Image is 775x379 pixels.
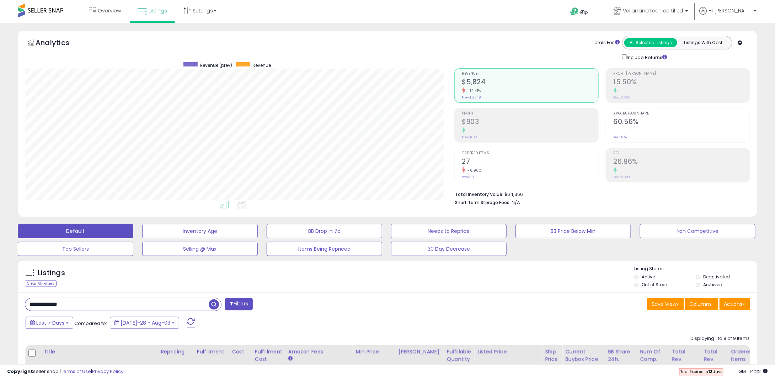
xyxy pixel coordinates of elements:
[36,319,64,326] span: Last 7 Days
[98,7,121,14] span: Overview
[399,348,441,356] div: [PERSON_NAME]
[462,112,598,116] span: Profit
[462,78,598,87] h2: $5,824
[672,348,698,363] div: Total Rev.
[614,151,750,155] span: ROI
[545,348,559,363] div: Ship Price
[709,7,752,14] span: Hi [PERSON_NAME]
[465,88,481,94] small: -12.41%
[455,199,511,205] b: Short Term Storage Fees:
[614,72,750,76] span: Profit [PERSON_NAME]
[614,135,627,139] small: Prev: N/A
[731,348,757,363] div: Ordered Items
[18,242,133,256] button: Top Sellers
[92,368,123,375] a: Privacy Policy
[647,298,684,310] button: Save View
[142,242,258,256] button: Selling @ Max
[614,95,631,100] small: Prev: 0.00%
[677,38,730,47] button: Listings With Cost
[25,280,57,287] div: Clear All Filters
[634,266,757,272] p: Listing States:
[623,7,683,14] span: Vellarrana tech certified
[121,319,170,326] span: [DATE]-28 - Aug-03
[515,224,631,238] button: BB Price Below Min
[685,298,718,310] button: Columns
[44,348,155,356] div: Title
[74,320,107,327] span: Compared to:
[142,224,258,238] button: Inventory Age
[61,368,91,375] a: Terms of Use
[614,78,750,87] h2: 15.50%
[38,268,65,278] h5: Listings
[592,39,620,46] div: Totals For
[462,158,598,167] h2: 27
[704,348,725,370] div: Total Rev. Diff.
[720,298,750,310] button: Actions
[462,135,479,139] small: Prev: $0.00
[642,282,668,288] label: Out of Stock
[356,348,392,356] div: Min Price
[110,317,179,329] button: [DATE]-28 - Aug-03
[267,224,382,238] button: BB Drop in 7d
[614,112,750,116] span: Avg. Buybox Share
[477,348,539,356] div: Listed Price
[36,38,83,49] h5: Analytics
[462,72,598,76] span: Revenue
[7,368,33,375] strong: Copyright
[614,158,750,167] h2: 26.96%
[691,335,750,342] div: Displaying 1 to 9 of 9 items
[624,38,677,47] button: All Selected Listings
[708,369,712,374] b: 12
[288,348,350,356] div: Amazon Fees
[640,224,755,238] button: Non Competitive
[161,348,191,356] div: Repricing
[700,7,757,23] a: Hi [PERSON_NAME]
[462,95,481,100] small: Prev: $6,649
[640,348,666,363] div: Num of Comp.
[462,151,598,155] span: Ordered Items
[579,9,588,15] span: Help
[455,191,504,197] b: Total Inventory Value:
[255,348,282,363] div: Fulfillment Cost
[703,282,722,288] label: Archived
[565,2,602,23] a: Help
[225,298,253,310] button: Filters
[391,242,507,256] button: 30 Day Decrease
[197,348,226,356] div: Fulfillment
[642,274,655,280] label: Active
[614,118,750,127] h2: 60.56%
[455,189,745,198] li: $64,356
[608,348,634,363] div: BB Share 24h.
[565,348,602,363] div: Current Buybox Price
[617,53,675,61] div: Include Returns
[512,199,520,206] span: N/A
[703,274,730,280] label: Deactivated
[680,369,723,374] span: Trial Expires in days
[462,118,598,127] h2: $903
[149,7,167,14] span: Listings
[267,242,382,256] button: Items Being Repriced
[7,368,123,375] div: seller snap | |
[288,356,293,362] small: Amazon Fees.
[253,62,271,68] span: Revenue
[570,7,579,16] i: Get Help
[232,348,249,356] div: Cost
[26,317,73,329] button: Last 7 Days
[391,224,507,238] button: Needs to Reprice
[447,348,471,363] div: Fulfillable Quantity
[200,62,232,68] span: Revenue (prev)
[614,175,631,179] small: Prev: 0.00%
[465,168,482,173] small: -6.90%
[690,300,712,308] span: Columns
[18,224,133,238] button: Default
[462,175,474,179] small: Prev: 29
[739,368,768,375] span: 2025-08-11 14:22 GMT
